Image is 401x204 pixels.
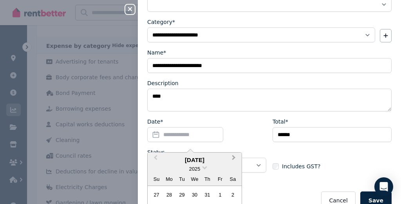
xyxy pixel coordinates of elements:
label: Date* [147,118,163,126]
input: Includes GST? [273,163,279,169]
button: Next Month [228,153,241,166]
div: Choose Monday, July 28th, 2025 [164,189,175,200]
div: Choose Wednesday, July 30th, 2025 [189,189,200,200]
label: Total* [273,118,288,126]
div: Su [151,174,162,184]
label: Description [147,79,179,87]
label: Category* [147,18,175,26]
div: [DATE] [148,156,242,165]
div: Tu [177,174,187,184]
div: Sa [228,174,238,184]
div: Open Intercom Messenger [374,177,393,196]
div: Th [202,174,213,184]
span: 2025 [189,166,200,172]
div: Choose Saturday, August 2nd, 2025 [228,189,238,200]
div: Choose Friday, August 1st, 2025 [215,189,225,200]
label: Name* [147,49,166,56]
div: Mo [164,174,175,184]
div: Choose Sunday, July 27th, 2025 [151,189,162,200]
button: Previous Month [148,153,161,166]
div: Choose Thursday, July 31st, 2025 [202,189,213,200]
div: We [189,174,200,184]
div: Choose Tuesday, July 29th, 2025 [177,189,187,200]
span: Includes GST? [282,162,320,170]
div: Fr [215,174,225,184]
